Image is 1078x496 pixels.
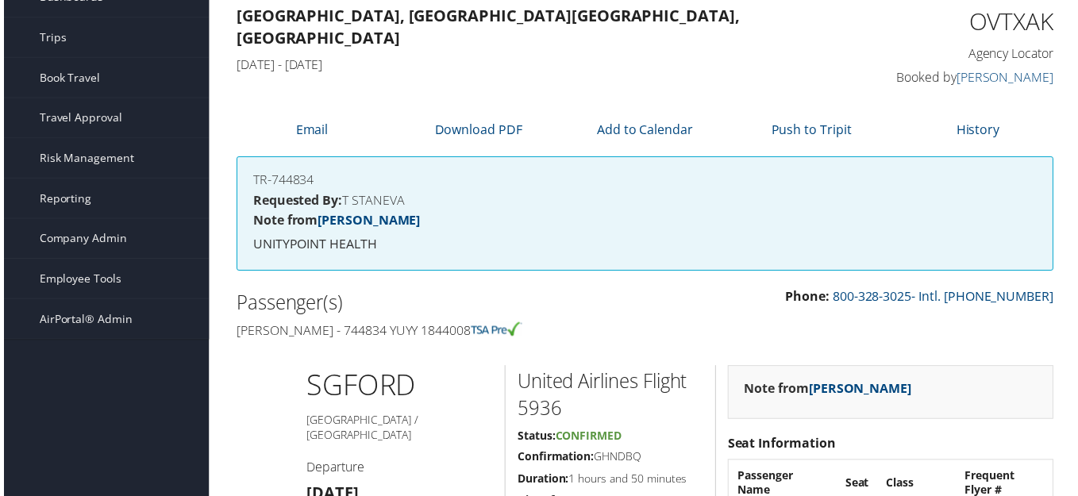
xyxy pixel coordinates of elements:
[234,5,741,48] strong: [GEOGRAPHIC_DATA], [GEOGRAPHIC_DATA] [GEOGRAPHIC_DATA], [GEOGRAPHIC_DATA]
[772,121,853,139] a: Push to Tripit
[787,289,831,306] strong: Phone:
[36,98,119,138] span: Travel Approval
[834,289,1057,306] a: 800-328-3025- Intl. [PHONE_NUMBER]
[36,220,124,260] span: Company Admin
[869,44,1057,62] h4: Agency Locator
[869,68,1057,86] h4: Booked by
[251,174,1040,186] h4: TR-744834
[36,139,131,179] span: Risk Management
[234,290,633,317] h2: Passenger(s)
[36,260,118,300] span: Employee Tools
[316,213,419,230] a: [PERSON_NAME]
[305,461,493,479] h4: Departure
[251,194,1040,207] h4: T STANEVA
[555,430,622,445] span: Confirmed
[36,179,88,219] span: Reporting
[959,68,1057,86] a: [PERSON_NAME]
[470,324,522,338] img: tsa-precheck.png
[36,301,129,340] span: AirPortal® Admin
[251,192,341,210] strong: Requested By:
[305,414,493,445] h5: [GEOGRAPHIC_DATA] / [GEOGRAPHIC_DATA]
[517,370,704,423] h2: United Airlines Flight 5936
[869,5,1057,38] h1: OVTXAK
[433,121,522,139] a: Download PDF
[517,474,568,489] strong: Duration:
[810,382,914,399] a: [PERSON_NAME]
[517,452,594,467] strong: Confirmation:
[959,121,1003,139] a: History
[597,121,694,139] a: Add to Calendar
[36,17,63,57] span: Trips
[234,56,845,73] h4: [DATE] - [DATE]
[517,452,704,467] h5: GHNDBQ
[294,121,326,139] a: Email
[234,324,633,341] h4: [PERSON_NAME] - 744834 YUYY 1844008
[517,430,555,445] strong: Status:
[729,437,837,455] strong: Seat Information
[36,58,97,98] span: Book Travel
[745,382,914,399] strong: Note from
[517,474,704,490] h5: 1 hours and 50 minutes
[251,236,1040,256] p: UNITYPOINT HEALTH
[305,367,493,407] h1: SGF ORD
[251,213,419,230] strong: Note from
